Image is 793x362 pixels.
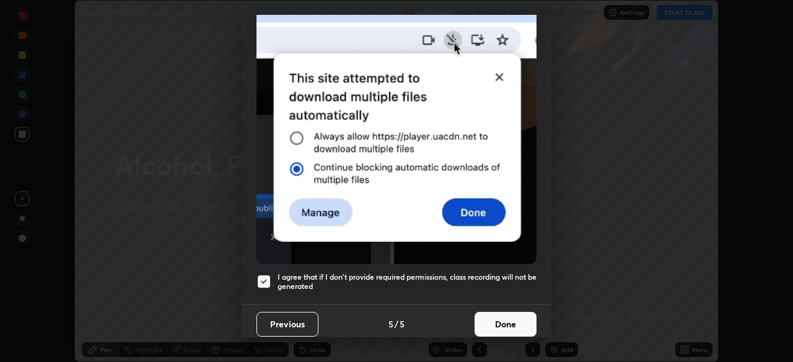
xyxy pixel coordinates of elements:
button: Previous [256,312,318,337]
h4: 5 [400,317,405,330]
button: Done [475,312,537,337]
h4: / [395,317,398,330]
h5: I agree that if I don't provide required permissions, class recording will not be generated [278,272,537,291]
h4: 5 [388,317,393,330]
